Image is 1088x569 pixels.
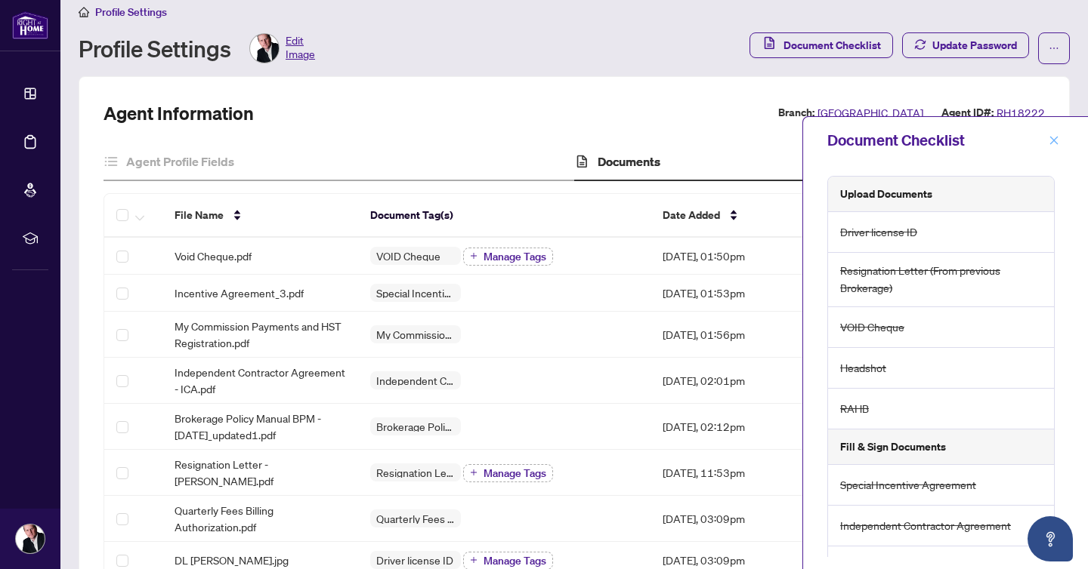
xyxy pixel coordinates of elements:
h5: Fill & Sign Documents [840,438,946,455]
span: Independent Contractor Agreement - ICA.pdf [175,364,345,397]
span: Quarterly Fees Billing Authorization [370,513,461,524]
td: [DATE], 11:53pm [651,450,836,496]
span: File Name [175,207,224,223]
h2: Agent Information [104,101,254,125]
button: Open asap [1028,516,1073,561]
span: Document Checklist [784,33,881,57]
span: ellipsis [1049,43,1059,54]
span: Profile Settings [95,5,167,19]
span: Resignation Letter (From previous Brokerage) [370,467,461,478]
span: Special Incentive Agreement [370,288,461,298]
span: Manage Tags [484,251,546,262]
span: RH18222 [997,104,1045,121]
span: Independent Contractor Agreement [840,517,1011,534]
th: File Name [162,194,357,238]
td: [DATE], 01:50pm [651,238,836,275]
button: Manage Tags [463,464,553,482]
button: Update Password [902,32,1029,58]
span: Quarterly Fees Billing Authorization.pdf [175,502,345,535]
button: Document Checklist [750,32,893,58]
span: My Commission Payments and HST Registration [370,329,461,340]
img: Profile Icon [250,34,279,63]
span: Resignation Letter (From previous Brokerage) [840,262,1045,297]
span: Special Incentive Agreement [840,476,976,494]
span: Incentive Agreement_3.pdf [175,284,304,301]
th: Document Tag(s) [358,194,651,238]
span: Edit Image [286,33,315,63]
span: Void Cheque.pdf [175,248,252,264]
span: plus [470,252,478,260]
img: logo [12,11,48,39]
td: [DATE], 03:09pm [651,496,836,542]
button: Manage Tags [463,248,553,266]
span: Brokerage Policy Manual BPM - [DATE]_updated1.pdf [175,410,345,443]
span: Manage Tags [484,468,546,478]
div: Profile Settings [79,33,315,63]
span: My Commission Payments and HST Registration.pdf [175,318,345,351]
span: Manage Tags [484,555,546,566]
th: Date Added [651,194,836,238]
span: Headshot [840,359,886,377]
td: [DATE], 01:56pm [651,312,836,358]
h5: Upload Documents [840,186,932,202]
span: Date Added [663,207,720,223]
span: VOID Cheque [370,251,447,261]
td: [DATE], 02:01pm [651,358,836,404]
span: close [1049,135,1059,146]
span: Driver license ID [840,223,917,241]
span: Resignation Letter - [PERSON_NAME].pdf [175,456,345,489]
span: Brokerage Policy Manual [370,421,461,432]
span: RAHB [840,400,869,417]
span: Independent Contractor Agreement [370,375,461,386]
span: Driver license ID [370,555,459,565]
span: Update Password [932,33,1017,57]
h4: Documents [598,152,660,171]
span: DL [PERSON_NAME].jpg [175,552,289,568]
span: home [79,7,89,17]
td: [DATE], 02:12pm [651,404,836,450]
span: VOID Cheque [840,318,904,336]
label: Branch: [778,104,814,121]
td: [DATE], 01:53pm [651,275,836,312]
span: plus [470,469,478,476]
label: Agent ID#: [941,104,994,121]
span: [GEOGRAPHIC_DATA] [818,104,923,121]
div: Document Checklist [827,129,1044,152]
h4: Agent Profile Fields [126,152,234,171]
span: plus [470,556,478,564]
img: Profile Icon [16,524,45,553]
